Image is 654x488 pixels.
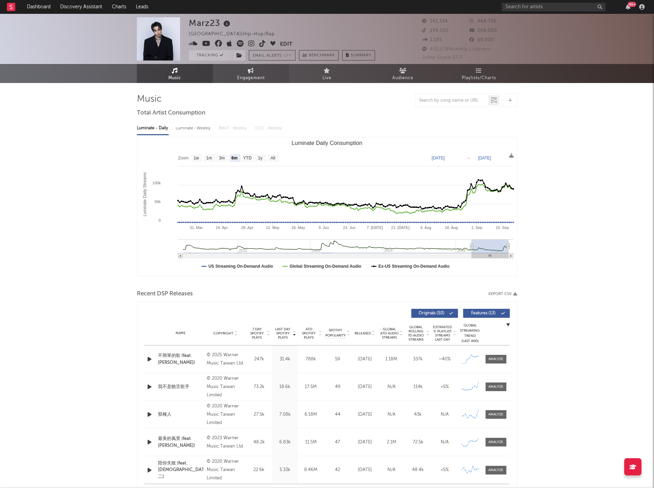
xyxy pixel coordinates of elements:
[232,156,237,161] text: 6m
[137,122,169,134] div: Luminate - Daily
[380,356,403,363] div: 1.18M
[178,156,189,161] text: Zoom
[266,225,280,230] text: 12. May
[176,122,212,134] div: Luminate - Weekly
[351,54,371,57] span: Summary
[158,352,203,366] a: 不簡單的歌 (feat. [PERSON_NAME])
[248,356,270,363] div: 247k
[407,467,430,473] div: 48.4k
[219,156,225,161] text: 3m
[274,467,296,473] div: 5.33k
[353,356,376,363] div: [DATE]
[380,439,403,446] div: 2.1M
[206,156,212,161] text: 1m
[300,327,318,340] span: ATD Spotify Plays
[249,50,296,61] button: Email AlertsOff
[407,384,430,390] div: 114k
[274,439,296,446] div: 6.83k
[300,384,322,390] div: 17.5M
[460,323,480,344] div: Global Streaming Trend (Last 60D)
[243,156,252,161] text: YTD
[300,467,322,473] div: 8.46M
[319,225,329,230] text: 9. Jun
[213,64,289,83] a: Engagement
[445,225,458,230] text: 18. Aug
[353,439,376,446] div: [DATE]
[213,331,233,335] span: Copyright
[248,327,266,340] span: 7 Day Spotify Plays
[380,467,403,473] div: N/A
[380,384,403,390] div: N/A
[299,50,339,61] a: Benchmark
[326,328,346,338] span: Spotify Popularity
[488,292,517,296] button: Export CSV
[207,375,244,399] div: © 2020 Warner Music Taiwan Limited
[326,411,350,418] div: 44
[158,384,203,390] a: 我不是饒舌歌手
[300,439,322,446] div: 11.5M
[422,47,491,52] span: 431,078 Monthly Listeners
[415,98,488,103] input: Search by song name or URL
[391,225,410,230] text: 21. [DATE]
[291,225,305,230] text: 26. May
[292,140,363,146] text: Luminate Daily Consumption
[216,225,228,230] text: 14. Apr
[309,52,335,60] span: Benchmark
[142,172,147,216] text: Luminate Daily Streams
[433,411,456,418] div: N/A
[207,434,244,451] div: © 2023 Warner Music Taiwan Ltd.
[283,54,292,58] em: Off
[367,225,383,230] text: 7. [DATE]
[353,384,376,390] div: [DATE]
[274,411,296,418] div: 7.08k
[380,327,399,340] span: Global ATD Audio Streams
[626,4,630,10] button: 99+
[343,225,355,230] text: 23. Jun
[248,384,270,390] div: 73.2k
[502,3,606,11] input: Search for artists
[496,225,509,230] text: 15. Sep
[407,411,430,418] div: 43k
[274,356,296,363] div: 31.4k
[379,264,450,269] text: Ex-US Streaming On-Demand Audio
[478,156,491,160] text: [DATE]
[326,439,350,446] div: 47
[189,17,232,29] div: Marz23
[137,64,213,83] a: Music
[422,38,442,42] span: 1,195
[155,200,161,204] text: 50k
[422,19,448,24] span: 141,334
[158,435,203,449] a: 最美的風景 (feat. [PERSON_NAME])
[280,40,292,49] button: Edit
[353,467,376,473] div: [DATE]
[470,38,494,42] span: 50,000
[241,225,253,230] text: 28. Apr
[158,460,203,480] a: 陪你失敗 (feat. [DEMOGRAPHIC_DATA]二)
[407,325,426,342] span: Global Rolling 7D Audio Streams
[137,290,193,298] span: Recent DSP Releases
[152,181,161,185] text: 100k
[467,156,471,160] text: →
[342,50,375,61] button: Summary
[169,74,181,82] span: Music
[207,351,244,368] div: © 2025 Warner Music Taiwan Ltd.
[189,50,232,61] button: Tracking
[137,109,205,117] span: Total Artist Consumption
[248,467,270,473] div: 22.6k
[326,467,350,473] div: 42
[248,411,270,418] div: 27.5k
[274,327,292,340] span: Last Day Spotify Plays
[353,411,376,418] div: [DATE]
[290,264,362,269] text: Global Streaming On-Demand Audio
[194,156,199,161] text: 1w
[274,384,296,390] div: 18.6k
[628,2,636,7] div: 99 +
[326,356,350,363] div: 59
[326,384,350,390] div: 49
[407,356,430,363] div: 337k
[190,225,203,230] text: 31. Mar
[271,156,275,161] text: All
[355,331,371,335] span: Released
[258,156,262,161] text: 1y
